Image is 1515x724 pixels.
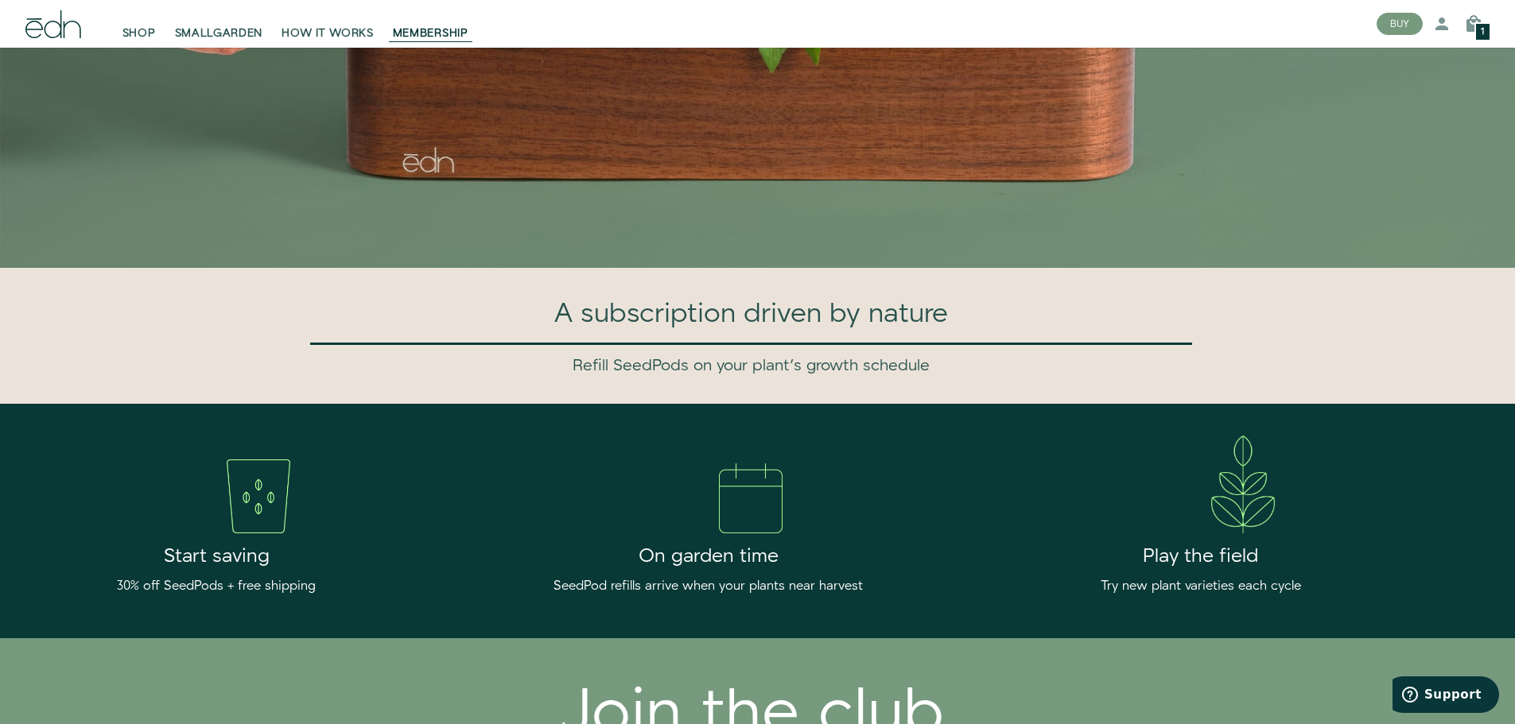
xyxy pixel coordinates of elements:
iframe: Opens a widget where you can find more information [1393,676,1499,716]
span: SHOP [122,25,156,41]
a: HOW IT WORKS [272,6,383,41]
h2: On garden time [518,546,899,567]
a: SMALLGARDEN [165,6,273,41]
button: BUY [1377,13,1423,35]
h3: Refill SeedPods on your plant's growth schedule [287,358,1216,375]
h4: Try new plant varieties each cycle [1010,579,1392,594]
a: SHOP [113,6,165,41]
h2: Start saving [25,546,407,567]
a: MEMBERSHIP [383,6,478,41]
h4: SeedPod refills arrive when your plants near harvest [518,579,899,594]
span: MEMBERSHIP [393,25,468,41]
span: 1 [1481,28,1485,37]
h1: A subscription driven by nature [287,300,1216,329]
h4: 30% off SeedPods + free shipping [25,579,407,594]
span: SMALLGARDEN [175,25,263,41]
h2: Play the field [1010,546,1392,567]
span: HOW IT WORKS [282,25,373,41]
